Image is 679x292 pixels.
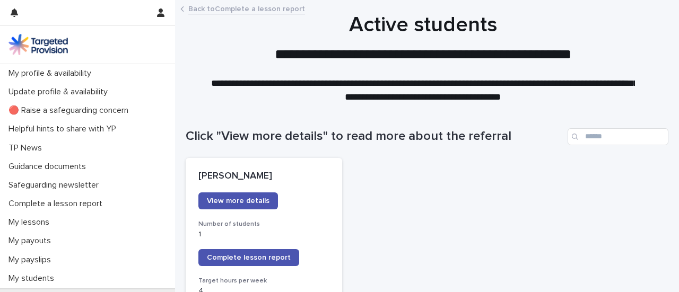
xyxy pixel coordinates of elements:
h1: Active students [186,12,660,38]
a: Complete lesson report [198,249,299,266]
p: Helpful hints to share with YP [4,124,125,134]
p: Update profile & availability [4,87,116,97]
p: My lessons [4,217,58,227]
p: Safeguarding newsletter [4,180,107,190]
h3: Target hours per week [198,277,329,285]
p: My payslips [4,255,59,265]
p: Complete a lesson report [4,199,111,209]
span: View more details [207,197,269,205]
p: My payouts [4,236,59,246]
a: View more details [198,192,278,209]
input: Search [568,128,668,145]
p: Guidance documents [4,162,94,172]
h1: Click "View more details" to read more about the referral [186,129,563,144]
span: Complete lesson report [207,254,291,261]
p: My students [4,273,63,284]
a: Back toComplete a lesson report [188,2,305,14]
p: [PERSON_NAME] [198,171,329,182]
img: M5nRWzHhSzIhMunXDL62 [8,34,68,55]
p: 🔴 Raise a safeguarding concern [4,105,137,116]
p: My profile & availability [4,68,100,78]
p: 1 [198,230,329,239]
p: TP News [4,143,50,153]
h3: Number of students [198,220,329,228]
